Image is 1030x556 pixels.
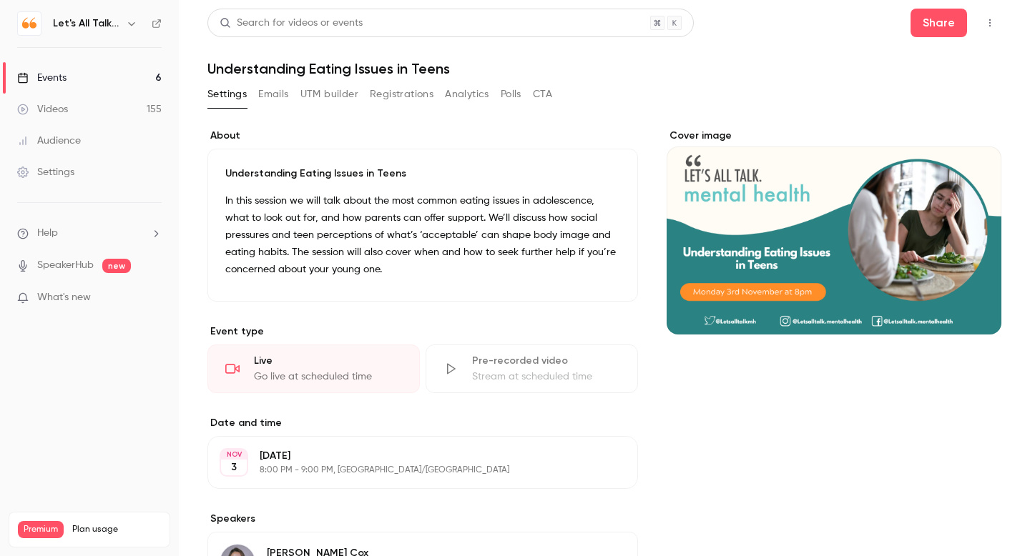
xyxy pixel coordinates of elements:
[17,71,67,85] div: Events
[37,290,91,305] span: What's new
[53,16,120,31] h6: Let's All Talk Mental Health
[17,226,162,241] li: help-dropdown-opener
[370,83,433,106] button: Registrations
[472,369,620,384] div: Stream at scheduled time
[18,521,64,538] span: Premium
[207,324,638,339] p: Event type
[258,83,288,106] button: Emails
[911,9,967,37] button: Share
[254,369,402,384] div: Go live at scheduled time
[445,83,489,106] button: Analytics
[533,83,552,106] button: CTA
[37,258,94,273] a: SpeakerHub
[225,167,620,181] p: Understanding Eating Issues in Teens
[207,344,420,393] div: LiveGo live at scheduled time
[231,460,237,475] p: 3
[221,450,247,460] div: NOV
[72,524,161,535] span: Plan usage
[37,226,58,241] span: Help
[225,192,620,278] p: In this session we will talk about the most common eating issues in adolescence, what to look out...
[207,512,638,526] label: Speakers
[17,165,74,179] div: Settings
[260,465,562,476] p: 8:00 PM - 9:00 PM, [GEOGRAPHIC_DATA]/[GEOGRAPHIC_DATA]
[254,354,402,368] div: Live
[18,12,41,35] img: Let's All Talk Mental Health
[501,83,521,106] button: Polls
[207,416,638,430] label: Date and time
[207,60,1001,77] h1: Understanding Eating Issues in Teens
[667,129,1001,334] section: Cover image
[300,83,358,106] button: UTM builder
[472,354,620,368] div: Pre-recorded video
[102,259,131,273] span: new
[17,102,68,116] div: Videos
[207,83,247,106] button: Settings
[426,344,638,393] div: Pre-recorded videoStream at scheduled time
[260,449,562,463] p: [DATE]
[667,129,1001,143] label: Cover image
[144,292,162,304] iframe: Noticeable Trigger
[207,129,638,143] label: About
[17,134,81,148] div: Audience
[220,16,363,31] div: Search for videos or events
